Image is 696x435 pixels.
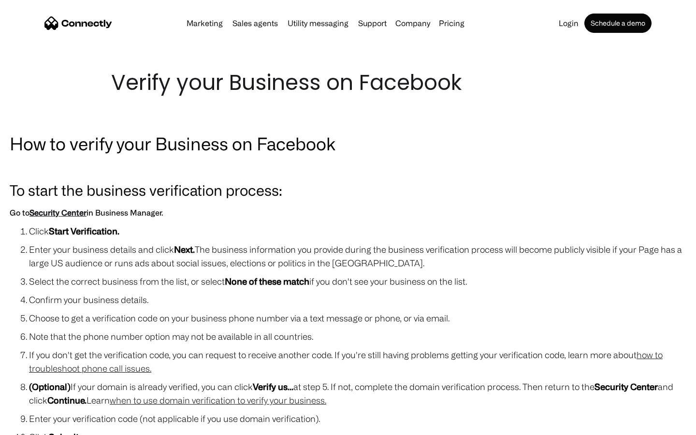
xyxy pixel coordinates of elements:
li: If you don't get the verification code, you can request to receive another code. If you're still ... [29,348,686,375]
li: Note that the phone number option may not be available in all countries. [29,330,686,343]
strong: Security Center [594,382,658,391]
a: Schedule a demo [584,14,652,33]
div: Company [395,16,430,30]
h3: To start the business verification process: [10,179,686,201]
li: Click [29,224,686,238]
li: Confirm your business details. [29,293,686,306]
a: when to use domain verification to verify your business. [110,395,326,405]
strong: None of these match [225,276,309,286]
h1: Verify your Business on Facebook [111,68,585,98]
aside: Language selected: English [10,418,58,432]
strong: Continue. [47,395,87,405]
strong: Next. [174,245,195,254]
h6: Go to in Business Manager. [10,206,686,219]
li: Enter your verification code (not applicable if you use domain verification). [29,412,686,425]
a: Utility messaging [284,19,352,27]
strong: Verify us... [253,382,293,391]
a: Security Center [29,208,87,217]
a: Support [354,19,391,27]
h2: How to verify your Business on Facebook [10,131,686,156]
ul: Language list [19,418,58,432]
li: If your domain is already verified, you can click at step 5. If not, complete the domain verifica... [29,380,686,407]
a: Sales agents [229,19,282,27]
strong: (Optional) [29,382,71,391]
p: ‍ [10,160,686,174]
li: Choose to get a verification code on your business phone number via a text message or phone, or v... [29,311,686,325]
a: Pricing [435,19,468,27]
strong: Start Verification. [49,226,119,236]
li: Select the correct business from the list, or select if you don't see your business on the list. [29,275,686,288]
li: Enter your business details and click The business information you provide during the business ve... [29,243,686,270]
a: Marketing [183,19,227,27]
a: Login [555,19,582,27]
